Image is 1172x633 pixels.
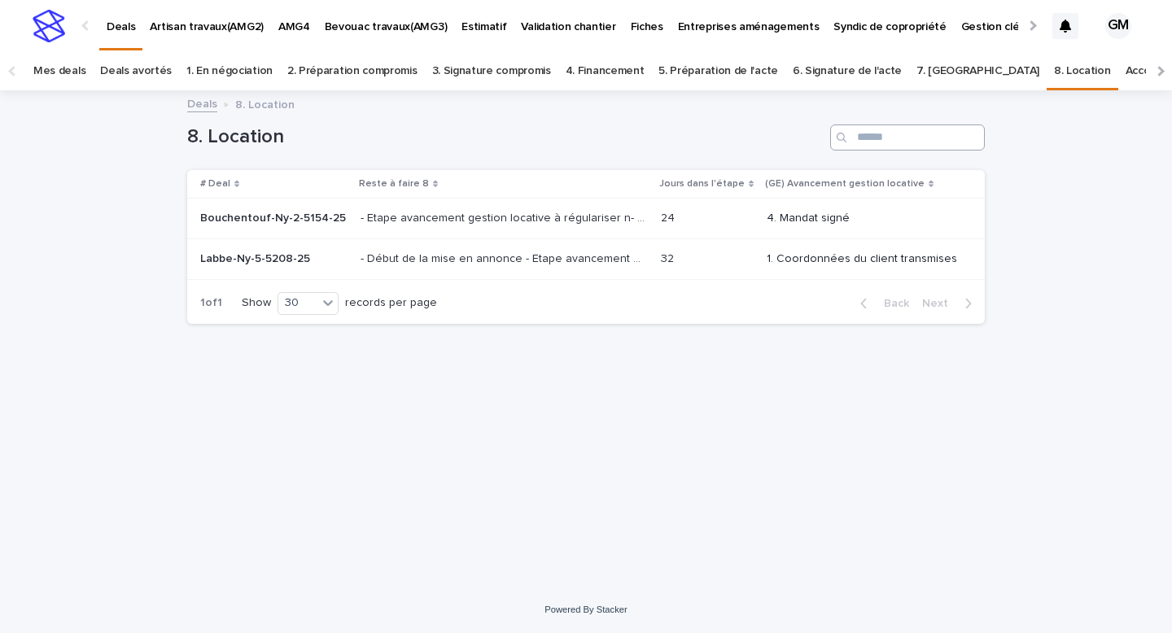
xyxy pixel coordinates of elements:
div: GM [1105,13,1131,39]
div: 30 [278,295,317,312]
p: 24 [661,208,678,225]
p: 1 of 1 [187,283,235,323]
button: Next [916,296,985,311]
p: 4. Mandat signé [767,212,959,225]
p: 1. Coordonnées du client transmises [767,252,959,266]
p: Jours dans l'étape [659,175,745,193]
a: 7. [GEOGRAPHIC_DATA] [916,52,1039,90]
span: Back [874,298,909,309]
a: Deals avortés [100,52,172,90]
p: 8. Location [235,94,295,112]
a: 6. Signature de l'acte [793,52,902,90]
p: Bouchentouf-Ny-2-5154-25 [200,208,349,225]
p: - Début de la mise en annonce - Etape avancement gestion locative à régulariser n- Date de signat... [361,249,649,266]
img: stacker-logo-s-only.png [33,10,65,42]
p: Labbe-Ny-5-5208-25 [200,249,313,266]
a: 4. Financement [566,52,645,90]
p: Reste à faire 8 [359,175,429,193]
button: Back [847,296,916,311]
p: Show [242,296,271,310]
a: 2. Préparation compromis [287,52,418,90]
p: 32 [661,249,677,266]
a: 3. Signature compromis [432,52,551,90]
a: 1. En négociation [186,52,273,90]
a: Mes deals [33,52,85,90]
tr: Bouchentouf-Ny-2-5154-25Bouchentouf-Ny-2-5154-25 - Etape avancement gestion locative à régularise... [187,199,985,239]
tr: Labbe-Ny-5-5208-25Labbe-Ny-5-5208-25 - Début de la mise en annonce - Etape avancement gestion loc... [187,238,985,279]
a: Powered By Stacker [544,605,627,614]
input: Search [830,124,985,151]
p: - Etape avancement gestion locative à régulariser n- Date de signature du bail - DPE mise en loca... [361,208,649,225]
h1: 8. Location [187,125,824,149]
a: 5. Préparation de l'acte [658,52,778,90]
a: Deals [187,94,217,112]
a: 8. Location [1054,52,1111,90]
p: (GE) Avancement gestion locative [765,175,925,193]
p: # Deal [200,175,230,193]
span: Next [922,298,958,309]
p: records per page [345,296,437,310]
